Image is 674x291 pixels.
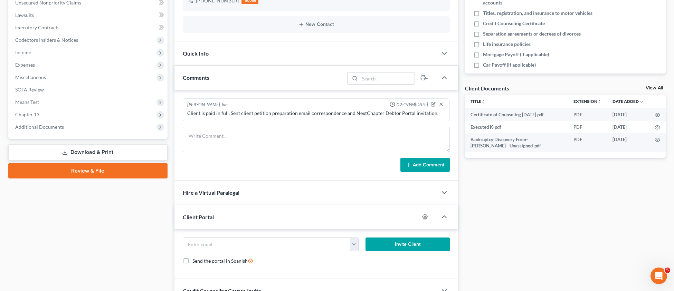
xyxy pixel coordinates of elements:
[192,258,248,264] span: Send the portal in Spanish
[187,101,228,108] div: [PERSON_NAME] Jun
[360,72,415,84] input: Search...
[568,108,607,121] td: PDF
[607,108,649,121] td: [DATE]
[465,133,568,152] td: Bankruptcy Discovery Form-[PERSON_NAME] - Unassigned-pdf
[483,61,536,68] span: Car Payoff (if applicable)
[183,50,209,57] span: Quick Info
[183,238,350,251] input: Enter email
[183,74,209,81] span: Comments
[613,99,644,104] a: Date Added expand_more
[183,189,239,196] span: Hire a Virtual Paralegal
[483,20,545,27] span: Credit Counseling Certificate
[597,100,601,104] i: unfold_more
[646,86,663,90] a: View All
[607,121,649,133] td: [DATE]
[15,62,35,68] span: Expenses
[183,214,214,220] span: Client Portal
[465,85,509,92] div: Client Documents
[15,12,34,18] span: Lawsuits
[483,41,531,48] span: Life insurance policies
[15,111,39,117] span: Chapter 13
[15,99,39,105] span: Means Test
[366,237,450,251] button: Invite Client
[188,22,444,27] button: New Contact
[665,268,670,273] span: 5
[187,110,445,117] div: Client is paid in full. Sent client petition preparation email correspondence and NextChapter Deb...
[10,84,168,96] a: SOFA Review
[15,25,59,30] span: Executory Contracts
[573,99,601,104] a: Extensionunfold_more
[639,100,644,104] i: expand_more
[483,30,581,37] span: Separation agreements or decrees of divorces
[465,108,568,121] td: Certificate of Counseling [DATE].pdf
[400,158,450,172] button: Add Comment
[10,9,168,21] a: Lawsuits
[15,87,44,93] span: SOFA Review
[481,100,485,104] i: unfold_more
[465,121,568,133] td: Executed K-pdf
[15,37,78,43] span: Codebtors Insiders & Notices
[15,124,64,130] span: Additional Documents
[568,133,607,152] td: PDF
[10,21,168,34] a: Executory Contracts
[483,51,549,58] span: Mortgage Payoff (if applicable)
[15,49,31,55] span: Income
[483,10,592,17] span: Titles, registration, and insurance to motor vehicles
[397,101,428,108] span: 02:49PM[DATE]
[651,268,667,284] iframe: Intercom live chat
[8,144,168,161] a: Download & Print
[568,121,607,133] td: PDF
[8,163,168,178] a: Review & File
[471,99,485,104] a: Titleunfold_more
[607,133,649,152] td: [DATE]
[15,74,46,80] span: Miscellaneous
